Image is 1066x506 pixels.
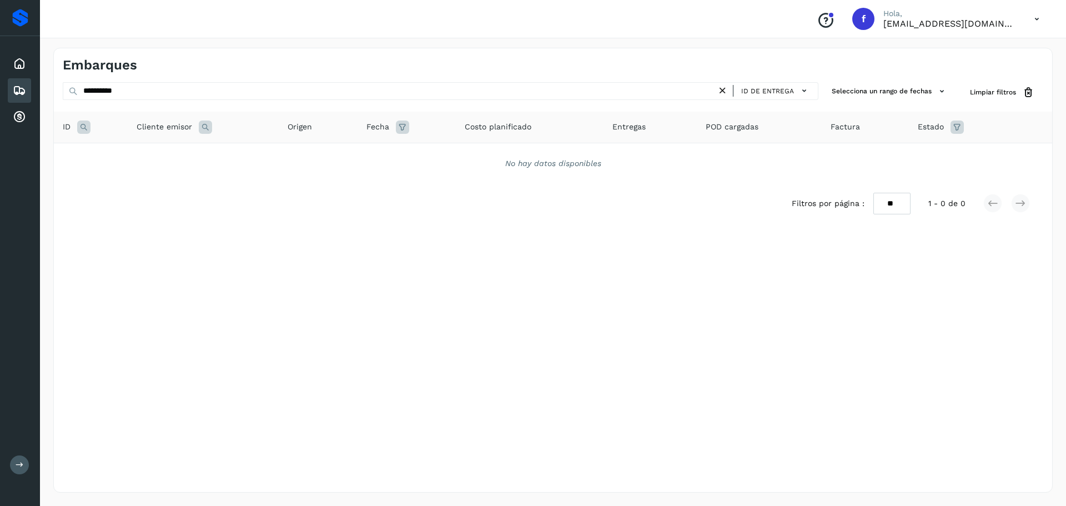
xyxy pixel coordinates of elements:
span: Costo planificado [465,121,531,133]
span: POD cargadas [706,121,758,133]
span: Cliente emisor [137,121,192,133]
span: Fecha [366,121,389,133]
span: 1 - 0 de 0 [928,198,966,209]
button: Limpiar filtros [961,82,1043,103]
span: Estado [918,121,944,133]
span: Entregas [612,121,646,133]
span: Origen [288,121,312,133]
div: No hay datos disponibles [68,158,1038,169]
div: Embarques [8,78,31,103]
span: ID de entrega [741,86,794,96]
span: Factura [831,121,860,133]
div: Cuentas por cobrar [8,105,31,129]
button: ID de entrega [738,83,813,99]
div: Inicio [8,52,31,76]
p: facturacion@salgofreight.com [883,18,1017,29]
h4: Embarques [63,57,137,73]
p: Hola, [883,9,1017,18]
button: Selecciona un rango de fechas [827,82,952,101]
span: ID [63,121,71,133]
span: Limpiar filtros [970,87,1016,97]
span: Filtros por página : [792,198,864,209]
